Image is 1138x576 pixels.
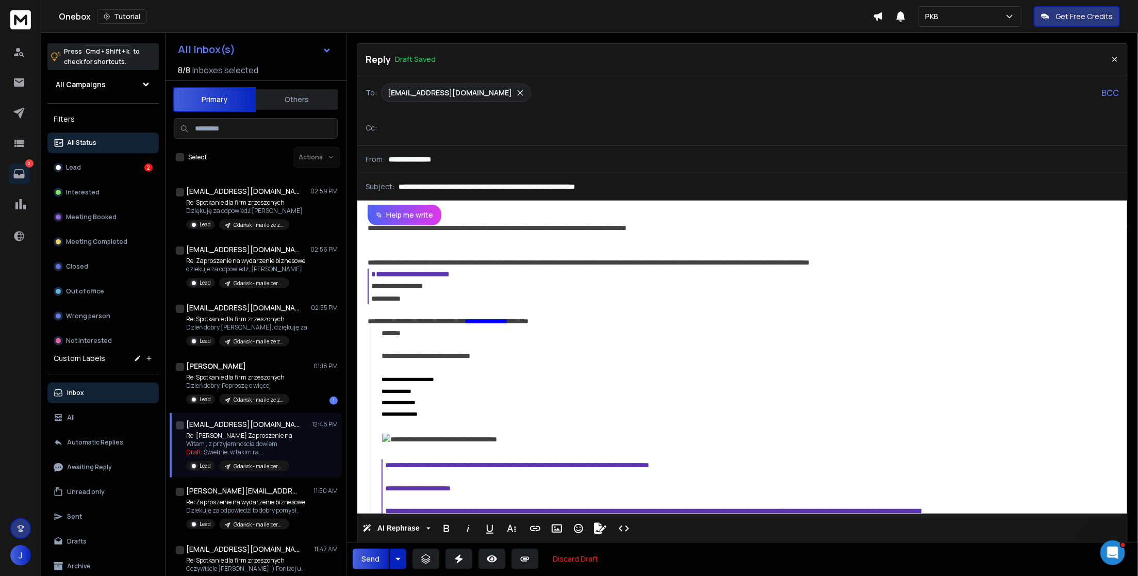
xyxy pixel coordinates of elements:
p: Sent [67,513,82,521]
div: Onebox [59,9,873,24]
p: Dziekuję za odpowiedź! to dobry pomysł, [186,506,305,515]
p: Lead [66,163,81,172]
a: 2 [9,163,29,184]
button: Not Interested [47,331,159,351]
button: Lead2 [47,157,159,178]
p: 12:46 PM [312,420,338,429]
h3: Custom Labels [54,353,105,364]
p: Gdańsk - maile personalne ownerzy [234,279,283,287]
h1: [PERSON_NAME][EMAIL_ADDRESS][DOMAIN_NAME] [186,486,300,496]
button: Automatic Replies [47,432,159,453]
span: 8 / 8 [178,64,190,76]
span: Draft: [186,448,203,456]
span: Cmd + Shift + k [84,45,131,57]
p: Inbox [67,389,84,397]
button: Closed [47,256,159,277]
p: Witam , z przyjemnoscia dowiem [186,440,292,448]
p: Press to check for shortcuts. [64,46,140,67]
p: Get Free Credits [1055,11,1113,22]
p: From: [366,154,385,164]
p: All Status [67,139,96,147]
p: Cc: [366,123,377,133]
button: Drafts [47,531,159,552]
button: Sent [47,506,159,527]
h1: [EMAIL_ADDRESS][DOMAIN_NAME] [186,303,300,313]
button: All Campaigns [47,74,159,95]
p: dziekuje za odpowiedź, [PERSON_NAME] [186,265,305,273]
p: Unread only [67,488,105,496]
button: Interested [47,182,159,203]
button: Awaiting Reply [47,457,159,478]
button: Emoticons [569,518,588,539]
p: Lead [200,337,211,345]
p: Lead [200,279,211,287]
button: All Status [47,133,159,153]
button: Primary [173,87,256,112]
p: All [67,414,75,422]
button: Meeting Booked [47,207,159,227]
iframe: Intercom live chat [1100,540,1125,565]
h1: [EMAIL_ADDRESS][DOMAIN_NAME] [186,544,300,554]
button: Send [353,549,389,569]
button: Others [256,88,338,111]
button: Bold (⌘B) [437,518,456,539]
p: Automatic Replies [67,438,123,447]
p: Dzień dobry, Poproszę o więcej [186,382,289,390]
p: PKB [925,11,943,22]
p: Dzień dobry [PERSON_NAME], dziękuję za [186,323,307,332]
h3: Inboxes selected [192,64,258,76]
p: Re: Spotkanie dla firm zrzeszonych [186,373,289,382]
p: Drafts [67,537,87,546]
button: All Inbox(s) [170,39,340,60]
p: Out of office [66,287,104,295]
h1: All Campaigns [56,79,106,90]
h1: All Inbox(s) [178,44,235,55]
p: Re: Zaproszenie na wydarzenie biznesowe [186,498,305,506]
div: 2 [144,163,153,172]
p: Reply [366,52,391,67]
p: Re: [PERSON_NAME] Zaproszenie na [186,432,292,440]
p: 11:50 AM [314,487,338,495]
button: Underline (⌘U) [480,518,500,539]
button: J [10,545,31,566]
p: Dziękuję za odpowiedź [PERSON_NAME] [186,207,303,215]
p: 01:18 PM [314,362,338,370]
p: Archive [67,562,91,570]
button: All [47,407,159,428]
button: Insert Image (⌘P) [547,518,567,539]
div: 1 [329,397,338,405]
button: Meeting Completed [47,232,159,252]
button: Insert Link (⌘K) [525,518,545,539]
p: Gdańsk - maile personalne ownerzy [234,521,283,529]
p: Re: Zaproszenie na wydarzenie biznesowe [186,257,305,265]
h1: [EMAIL_ADDRESS][DOMAIN_NAME] [186,186,300,196]
p: Awaiting Reply [67,463,112,471]
h1: [EMAIL_ADDRESS][DOMAIN_NAME] [186,419,300,430]
p: 02:56 PM [310,245,338,254]
p: Interested [66,188,100,196]
p: Lead [200,462,211,470]
p: [EMAIL_ADDRESS][DOMAIN_NAME] [388,88,512,98]
p: To: [366,88,377,98]
p: Meeting Completed [66,238,127,246]
h3: Filters [47,112,159,126]
p: Gdańsk - maile personalne ownerzy [234,463,283,470]
p: Gdańsk - maile ze zwiazku pracodawcow [234,221,283,229]
p: Lead [200,520,211,528]
p: Gdańsk - maile ze zwiazku pracodawcow [234,338,283,345]
button: Inbox [47,383,159,403]
span: AI Rephrase [375,524,422,533]
button: Out of office [47,281,159,302]
p: 2 [25,159,34,168]
p: Re: Spotkanie dla firm zrzeszonych [186,315,307,323]
p: Wrong person [66,312,110,320]
p: 11:47 AM [314,545,338,553]
p: Meeting Booked [66,213,117,221]
p: Re: Spotkanie dla firm zrzeszonych [186,199,303,207]
p: 02:55 PM [311,304,338,312]
p: Closed [66,262,88,271]
p: Oczywiście [PERSON_NAME] :) Poniżej umieszczam [186,565,310,573]
button: AI Rephrase [360,518,433,539]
